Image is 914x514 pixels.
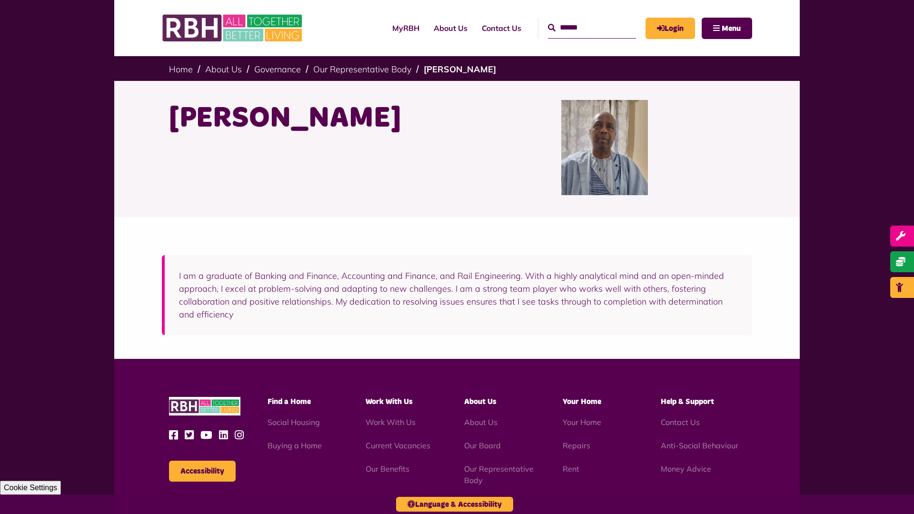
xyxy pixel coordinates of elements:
a: Repairs [563,441,590,450]
span: Help & Support [661,398,714,405]
a: Work With Us [366,417,416,427]
a: Home [169,64,193,75]
button: Accessibility [169,461,236,482]
a: Governance [254,64,301,75]
button: Language & Accessibility [396,497,513,512]
img: Olufemi Shangobiyi [561,100,648,195]
p: I am a graduate of Banking and Finance, Accounting and Finance, and Rail Engineering. With a high... [179,269,738,321]
a: Contact Us [475,15,528,41]
h1: [PERSON_NAME] [169,100,450,137]
a: About Us [205,64,242,75]
a: MyRBH [385,15,427,41]
a: About Us [427,15,475,41]
img: RBH [169,397,240,415]
a: Contact Us [661,417,700,427]
span: Find a Home [268,398,311,405]
a: About Us [464,417,497,427]
a: Money Advice [661,464,711,474]
a: Your Home [563,417,601,427]
a: [PERSON_NAME] [424,64,496,75]
a: Social Housing [268,417,320,427]
button: Navigation [702,18,752,39]
a: Rent [563,464,579,474]
a: MyRBH [646,18,695,39]
span: Work With Us [366,398,413,405]
a: Anti-Social Behaviour [661,441,738,450]
a: Current Vacancies [366,441,430,450]
a: Our Benefits [366,464,409,474]
img: RBH [162,10,305,47]
span: Menu [722,25,741,32]
a: Our Representative Body [464,464,534,485]
a: Our Representative Body [313,64,411,75]
a: Our Board [464,441,501,450]
iframe: Netcall Web Assistant for live chat [871,471,914,514]
a: Buying a Home [268,441,322,450]
span: About Us [464,398,497,405]
span: Your Home [563,398,601,405]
